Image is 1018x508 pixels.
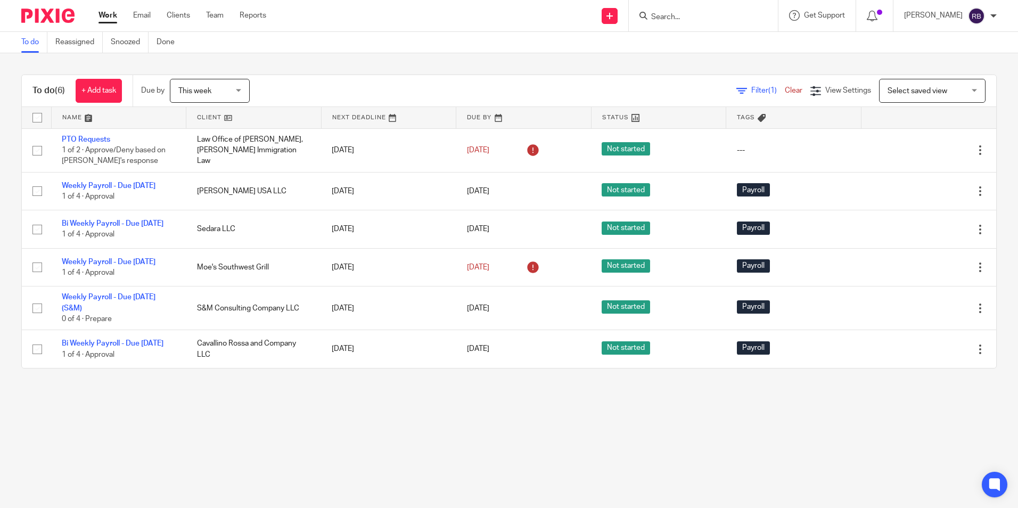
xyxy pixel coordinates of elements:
[133,10,151,21] a: Email
[467,346,489,353] span: [DATE]
[602,183,650,196] span: Not started
[111,32,149,53] a: Snoozed
[55,86,65,95] span: (6)
[62,182,155,190] a: Weekly Payroll - Due [DATE]
[32,85,65,96] h1: To do
[321,286,456,330] td: [DATE]
[467,226,489,233] span: [DATE]
[321,172,456,210] td: [DATE]
[737,300,770,314] span: Payroll
[21,32,47,53] a: To do
[206,10,224,21] a: Team
[321,330,456,368] td: [DATE]
[888,87,947,95] span: Select saved view
[186,248,322,286] td: Moe's Southwest Grill
[186,172,322,210] td: [PERSON_NAME] USA LLC
[62,193,114,200] span: 1 of 4 · Approval
[602,300,650,314] span: Not started
[240,10,266,21] a: Reports
[737,341,770,355] span: Payroll
[76,79,122,103] a: + Add task
[768,87,777,94] span: (1)
[62,220,163,227] a: Bi Weekly Payroll - Due [DATE]
[186,286,322,330] td: S&M Consulting Company LLC
[467,187,489,195] span: [DATE]
[467,264,489,271] span: [DATE]
[98,10,117,21] a: Work
[62,340,163,347] a: Bi Weekly Payroll - Due [DATE]
[968,7,985,24] img: svg%3E
[602,341,650,355] span: Not started
[62,293,155,312] a: Weekly Payroll - Due [DATE] (S&M)
[737,222,770,235] span: Payroll
[467,305,489,312] span: [DATE]
[785,87,802,94] a: Clear
[737,145,851,155] div: ---
[751,87,785,94] span: Filter
[21,9,75,23] img: Pixie
[62,146,166,165] span: 1 of 2 · Approve/Deny based on [PERSON_NAME]'s response
[904,10,963,21] p: [PERSON_NAME]
[602,259,650,273] span: Not started
[186,210,322,248] td: Sedara LLC
[321,248,456,286] td: [DATE]
[602,142,650,155] span: Not started
[62,315,112,323] span: 0 of 4 · Prepare
[321,210,456,248] td: [DATE]
[157,32,183,53] a: Done
[167,10,190,21] a: Clients
[55,32,103,53] a: Reassigned
[737,183,770,196] span: Payroll
[62,136,110,143] a: PTO Requests
[62,351,114,358] span: 1 of 4 · Approval
[62,258,155,266] a: Weekly Payroll - Due [DATE]
[62,269,114,276] span: 1 of 4 · Approval
[467,146,489,154] span: [DATE]
[737,114,755,120] span: Tags
[186,330,322,368] td: Cavallino Rossa and Company LLC
[178,87,211,95] span: This week
[321,128,456,172] td: [DATE]
[62,231,114,239] span: 1 of 4 · Approval
[186,128,322,172] td: Law Office of [PERSON_NAME], [PERSON_NAME] Immigration Law
[825,87,871,94] span: View Settings
[141,85,165,96] p: Due by
[650,13,746,22] input: Search
[602,222,650,235] span: Not started
[737,259,770,273] span: Payroll
[804,12,845,19] span: Get Support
